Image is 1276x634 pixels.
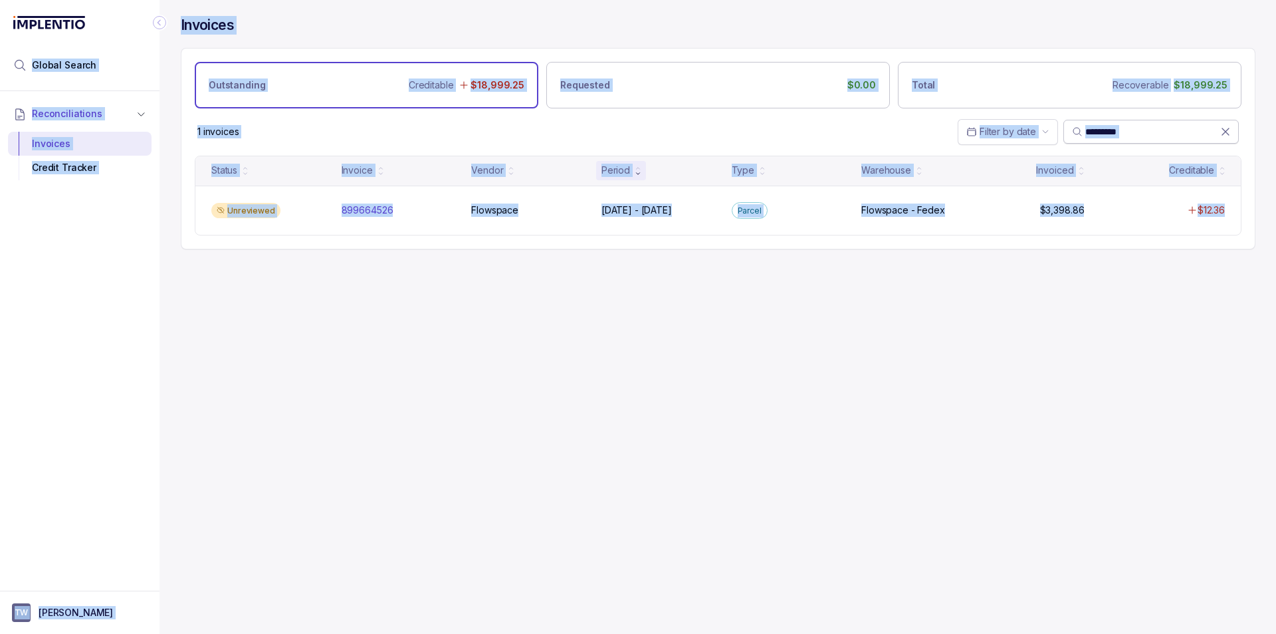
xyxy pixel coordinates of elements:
p: Total [912,79,935,92]
button: Reconciliations [8,99,152,128]
span: Global Search [32,59,96,72]
p: Outstanding [209,79,265,92]
p: [PERSON_NAME] [39,606,113,619]
p: Requested [560,79,610,92]
p: Flowspace - Fedex [861,204,945,217]
search: Date Range Picker [966,125,1036,138]
div: Credit Tracker [19,156,141,180]
p: 899664526 [342,204,393,217]
p: $3,398.86 [1040,204,1085,217]
p: $18,999.25 [1174,79,1227,92]
div: Type [732,164,754,177]
div: Status [211,164,237,177]
span: User initials [12,603,31,622]
button: User initials[PERSON_NAME] [12,603,148,622]
div: Invoices [19,132,141,156]
p: $18,999.25 [471,79,524,92]
span: Filter by date [980,126,1036,137]
button: Date Range Picker [958,119,1058,144]
span: Reconciliations [32,107,102,120]
div: Invoice [342,164,373,177]
div: Vendor [471,164,503,177]
h4: Invoices [181,16,234,35]
p: $12.36 [1198,204,1225,217]
p: Recoverable [1113,79,1168,92]
p: Parcel [738,204,762,218]
div: Remaining page entries [197,125,239,138]
div: Collapse Icon [152,15,167,31]
div: Reconciliations [8,129,152,183]
p: Creditable [409,79,454,92]
div: Unreviewed [211,203,280,219]
p: 1 invoices [197,125,239,138]
p: $0.00 [847,79,876,92]
p: [DATE] - [DATE] [601,204,672,217]
div: Creditable [1169,164,1214,177]
div: Invoiced [1036,164,1073,177]
div: Period [601,164,630,177]
p: Flowspace [471,204,518,217]
div: Warehouse [861,164,911,177]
